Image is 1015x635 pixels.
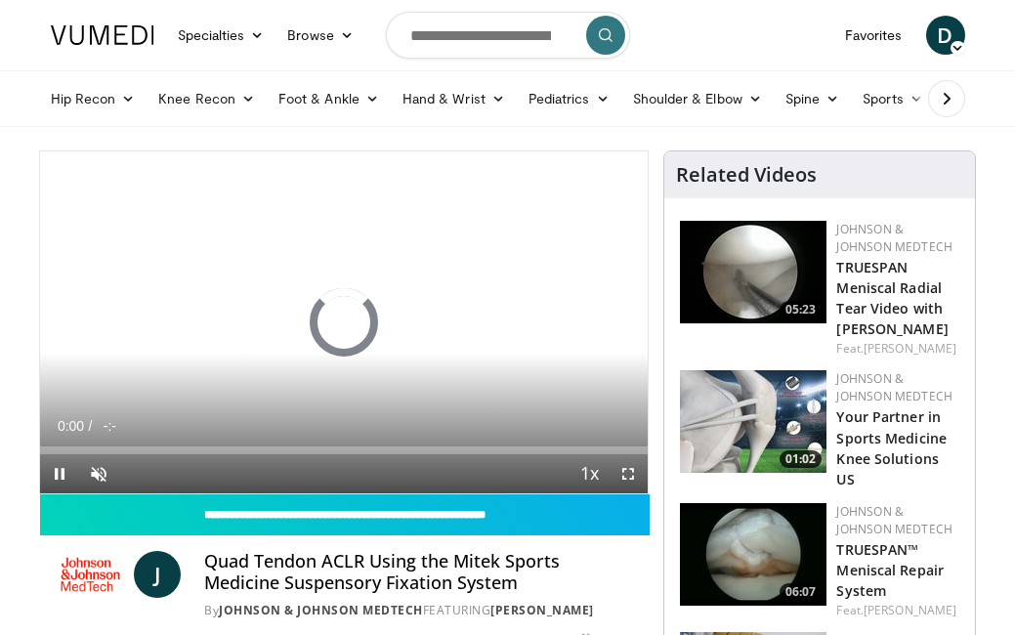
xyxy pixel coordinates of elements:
img: 0543fda4-7acd-4b5c-b055-3730b7e439d4.150x105_q85_crop-smart_upscale.jpg [680,370,826,473]
span: 05:23 [780,301,822,318]
a: Spine [774,79,851,118]
button: Playback Rate [570,454,609,493]
a: Foot & Ankle [267,79,391,118]
a: Pediatrics [517,79,621,118]
div: By FEATURING [204,602,633,619]
a: Johnson & Johnson MedTech [836,503,952,537]
div: Feat. [836,340,959,358]
a: Browse [275,16,365,55]
span: 06:07 [780,583,822,601]
a: 05:23 [680,221,826,323]
a: Johnson & Johnson MedTech [219,602,423,618]
a: [PERSON_NAME] [864,602,956,618]
a: [PERSON_NAME] [490,602,594,618]
span: / [89,418,93,434]
video-js: Video Player [40,151,649,493]
span: -:- [104,418,116,434]
input: Search topics, interventions [386,12,630,59]
a: Sports [851,79,935,118]
h4: Related Videos [676,163,817,187]
button: Pause [40,454,79,493]
a: Knee Recon [147,79,267,118]
img: a9cbc79c-1ae4-425c-82e8-d1f73baa128b.150x105_q85_crop-smart_upscale.jpg [680,221,826,323]
button: Fullscreen [609,454,648,493]
div: Feat. [836,602,959,619]
img: VuMedi Logo [51,25,154,45]
a: Favorites [833,16,914,55]
h4: Quad Tendon ACLR Using the Mitek Sports Medicine Suspensory Fixation System [204,551,633,593]
a: 01:02 [680,370,826,473]
img: Johnson & Johnson MedTech [55,551,127,598]
a: Johnson & Johnson MedTech [836,221,952,255]
a: TRUESPAN Meniscal Radial Tear Video with [PERSON_NAME] [836,258,948,338]
a: J [134,551,181,598]
a: TRUESPAN™ Meniscal Repair System [836,540,944,600]
a: Hand & Wrist [391,79,517,118]
img: e42d750b-549a-4175-9691-fdba1d7a6a0f.150x105_q85_crop-smart_upscale.jpg [680,503,826,606]
div: Progress Bar [40,446,649,454]
a: [PERSON_NAME] [864,340,956,357]
a: Hip Recon [39,79,148,118]
button: Unmute [79,454,118,493]
a: Specialties [166,16,276,55]
span: 0:00 [58,418,84,434]
span: 01:02 [780,450,822,468]
a: D [926,16,965,55]
a: Shoulder & Elbow [621,79,774,118]
a: Your Partner in Sports Medicine Knee Solutions US [836,407,947,487]
a: 06:07 [680,503,826,606]
a: Johnson & Johnson MedTech [836,370,952,404]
